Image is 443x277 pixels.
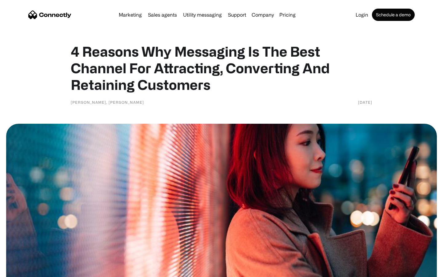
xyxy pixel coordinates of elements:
a: Pricing [277,12,298,17]
a: Login [353,12,371,17]
div: [PERSON_NAME], [PERSON_NAME] [71,99,144,105]
a: home [28,10,71,19]
div: Company [252,10,274,19]
div: [DATE] [358,99,372,105]
h1: 4 Reasons Why Messaging Is The Best Channel For Attracting, Converting And Retaining Customers [71,43,372,93]
div: Company [250,10,276,19]
a: Utility messaging [181,12,224,17]
a: Support [225,12,249,17]
a: Sales agents [146,12,179,17]
ul: Language list [12,266,37,275]
aside: Language selected: English [6,266,37,275]
a: Marketing [116,12,144,17]
a: Schedule a demo [372,9,415,21]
